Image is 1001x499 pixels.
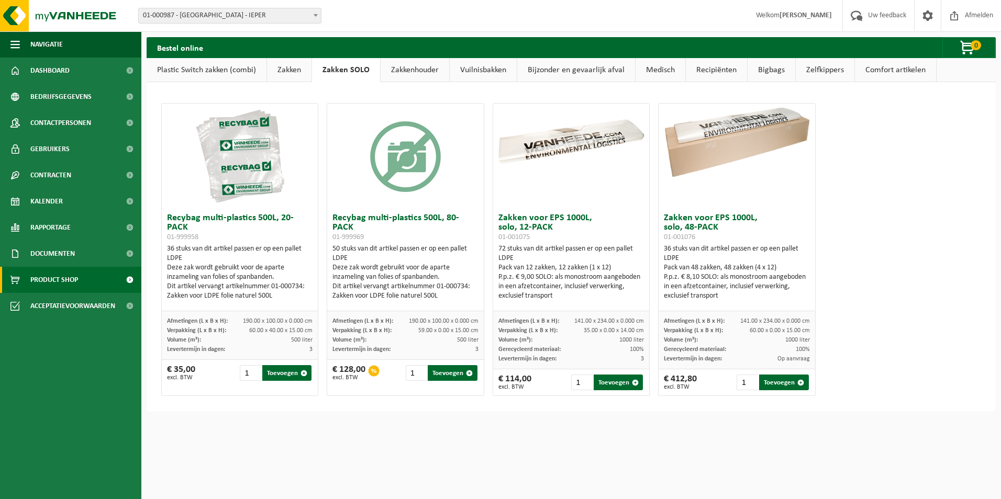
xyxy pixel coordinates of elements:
[30,31,63,58] span: Navigatie
[428,365,477,381] button: Toevoegen
[750,327,810,334] span: 60.00 x 0.00 x 15.00 cm
[332,244,479,301] div: 50 stuks van dit artikel passen er op een pallet
[664,254,810,263] div: LDPE
[498,233,530,241] span: 01-001075
[267,58,312,82] a: Zakken
[332,375,365,381] span: excl. BTW
[167,282,313,301] div: Dit artikel vervangt artikelnummer 01-000734: Zakken voor LDPE folie naturel 500L
[594,375,643,390] button: Toevoegen
[498,213,644,242] h3: Zakken voor EPS 1000L, solo, 12-PACK
[381,58,449,82] a: Zakkenhouder
[498,318,559,324] span: Afmetingen (L x B x H):
[332,213,479,242] h3: Recybag multi-plastics 500L, 80-PACK
[498,337,532,343] span: Volume (m³):
[147,58,266,82] a: Plastic Switch zakken (combi)
[498,273,644,301] div: P.p.z. € 9,00 SOLO: als monostroom aangeboden in een afzetcontainer, inclusief verwerking, exclus...
[332,365,365,381] div: € 128,00
[855,58,936,82] a: Comfort artikelen
[418,327,479,334] span: 59.00 x 0.00 x 15.00 cm
[262,365,312,381] button: Toevoegen
[664,244,810,301] div: 36 stuks van dit artikel passen er op een pallet
[167,365,195,381] div: € 35,00
[30,162,71,188] span: Contracten
[30,214,71,241] span: Rapportage
[309,346,313,353] span: 3
[167,327,226,334] span: Verpakking (L x B x H):
[571,375,593,390] input: 1
[450,58,517,82] a: Vuilnisbakken
[138,8,321,24] span: 01-000987 - WESTLANDIA VZW - IEPER
[332,346,391,353] span: Levertermijn in dagen:
[167,337,201,343] span: Volume (m³):
[942,37,995,58] button: 0
[796,58,854,82] a: Zelfkippers
[630,346,644,353] span: 100%
[748,58,795,82] a: Bigbags
[332,233,364,241] span: 01-999969
[332,327,392,334] span: Verpakking (L x B x H):
[664,273,810,301] div: P.p.z. € 8,10 SOLO: als monostroom aangeboden in een afzetcontainer, inclusief verwerking, exclus...
[619,337,644,343] span: 1000 liter
[664,213,810,242] h3: Zakken voor EPS 1000L, solo, 48-PACK
[167,346,225,353] span: Levertermijn in dagen:
[664,346,726,353] span: Gerecycleerd materiaal:
[167,375,195,381] span: excl. BTW
[493,104,650,182] img: 01-001075
[240,365,261,381] input: 1
[664,318,725,324] span: Afmetingen (L x B x H):
[167,233,198,241] span: 01-999958
[636,58,685,82] a: Medisch
[30,267,78,293] span: Product Shop
[167,244,313,301] div: 36 stuks van dit artikel passen er op een pallet
[30,84,92,110] span: Bedrijfsgegevens
[30,136,70,162] span: Gebruikers
[740,318,810,324] span: 141.00 x 234.00 x 0.000 cm
[664,375,697,390] div: € 412,80
[664,337,698,343] span: Volume (m³):
[686,58,747,82] a: Recipiënten
[498,263,644,273] div: Pack van 12 zakken, 12 zakken (1 x 12)
[664,356,722,362] span: Levertermijn in dagen:
[353,104,458,208] img: 01-999969
[641,356,644,362] span: 3
[498,244,644,301] div: 72 stuks van dit artikel passen er op een pallet
[498,375,531,390] div: € 114,00
[332,282,479,301] div: Dit artikel vervangt artikelnummer 01-000734: Zakken voor LDPE folie naturel 500L
[167,254,313,263] div: LDPE
[30,110,91,136] span: Contactpersonen
[291,337,313,343] span: 500 liter
[332,263,479,282] div: Deze zak wordt gebruikt voor de aparte inzameling van folies of spanbanden.
[664,263,810,273] div: Pack van 48 zakken, 48 zakken (4 x 12)
[406,365,427,381] input: 1
[332,337,366,343] span: Volume (m³):
[167,318,228,324] span: Afmetingen (L x B x H):
[498,346,561,353] span: Gerecycleerd materiaal:
[332,254,479,263] div: LDPE
[409,318,479,324] span: 190.00 x 100.00 x 0.000 cm
[498,384,531,390] span: excl. BTW
[30,188,63,214] span: Kalender
[796,346,810,353] span: 100%
[312,58,380,82] a: Zakken SOLO
[30,293,115,319] span: Acceptatievoorwaarden
[498,356,557,362] span: Levertermijn in dagen:
[332,318,393,324] span: Afmetingen (L x B x H):
[780,12,832,19] strong: [PERSON_NAME]
[147,37,214,58] h2: Bestel online
[139,8,321,23] span: 01-000987 - WESTLANDIA VZW - IEPER
[584,327,644,334] span: 35.00 x 0.00 x 14.00 cm
[971,40,981,50] span: 0
[664,384,697,390] span: excl. BTW
[243,318,313,324] span: 190.00 x 100.00 x 0.000 cm
[498,254,644,263] div: LDPE
[737,375,758,390] input: 1
[167,263,313,282] div: Deze zak wordt gebruikt voor de aparte inzameling van folies of spanbanden.
[457,337,479,343] span: 500 liter
[664,233,695,241] span: 01-001076
[517,58,635,82] a: Bijzonder en gevaarlijk afval
[574,318,644,324] span: 141.00 x 234.00 x 0.000 cm
[659,104,815,182] img: 01-001076
[249,327,313,334] span: 60.00 x 40.00 x 15.00 cm
[167,213,313,242] h3: Recybag multi-plastics 500L, 20-PACK
[777,356,810,362] span: Op aanvraag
